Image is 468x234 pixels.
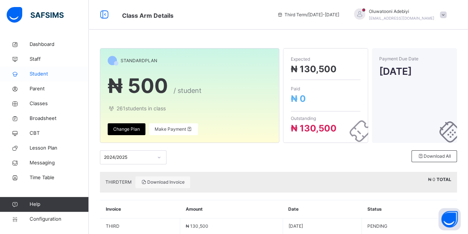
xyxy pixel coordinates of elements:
span: [EMAIL_ADDRESS][DOMAIN_NAME] [369,16,434,20]
span: Outstanding [291,115,360,122]
span: Dashboard [30,41,89,48]
div: Oluwatooni Adebiyi [347,8,450,21]
button: Open asap [438,208,461,230]
div: 2024/2025 [104,154,153,161]
b: TOTAL [437,177,451,182]
span: Parent [30,85,89,93]
span: Staff [30,56,89,63]
span: Expected [291,56,360,63]
span: Time Table [30,174,89,181]
span: CBT [30,130,89,137]
span: ₦ 0 [291,93,306,104]
span: Make Payment [155,126,192,133]
span: THIRD TERM [105,179,132,185]
span: session/term information [277,11,339,18]
span: Paid [291,86,360,92]
span: Broadsheet [30,115,89,122]
span: Lesson Plan [30,144,89,152]
span: [DATE] [379,64,450,78]
span: Class Arm Details [122,12,174,19]
td: THIRD [100,218,180,234]
span: ₦ 0 [428,177,435,182]
th: Status [361,200,457,218]
span: Messaging [30,159,89,167]
span: ₦ 130,500 [186,223,208,229]
span: ₦ 130,500 [291,64,337,74]
span: STANDARD PLAN [121,57,157,64]
span: Configuration [30,215,88,223]
span: 261 students in class [108,104,272,112]
span: Student [30,70,89,78]
img: safsims [7,7,64,23]
span: Oluwatooni Adebiyi [369,8,434,15]
span: / student [174,87,202,94]
span: ₦ 500 [108,74,168,98]
span: Change Plan [113,126,140,133]
th: Invoice [100,200,180,218]
th: Date [283,200,361,218]
span: Download All [417,153,451,160]
th: Amount [180,200,283,218]
span: Download Invoice [141,179,185,185]
span: Payment Due Date [379,56,450,62]
span: Classes [30,100,89,107]
span: Help [30,201,88,208]
span: ₦ 130,500 [291,123,337,134]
